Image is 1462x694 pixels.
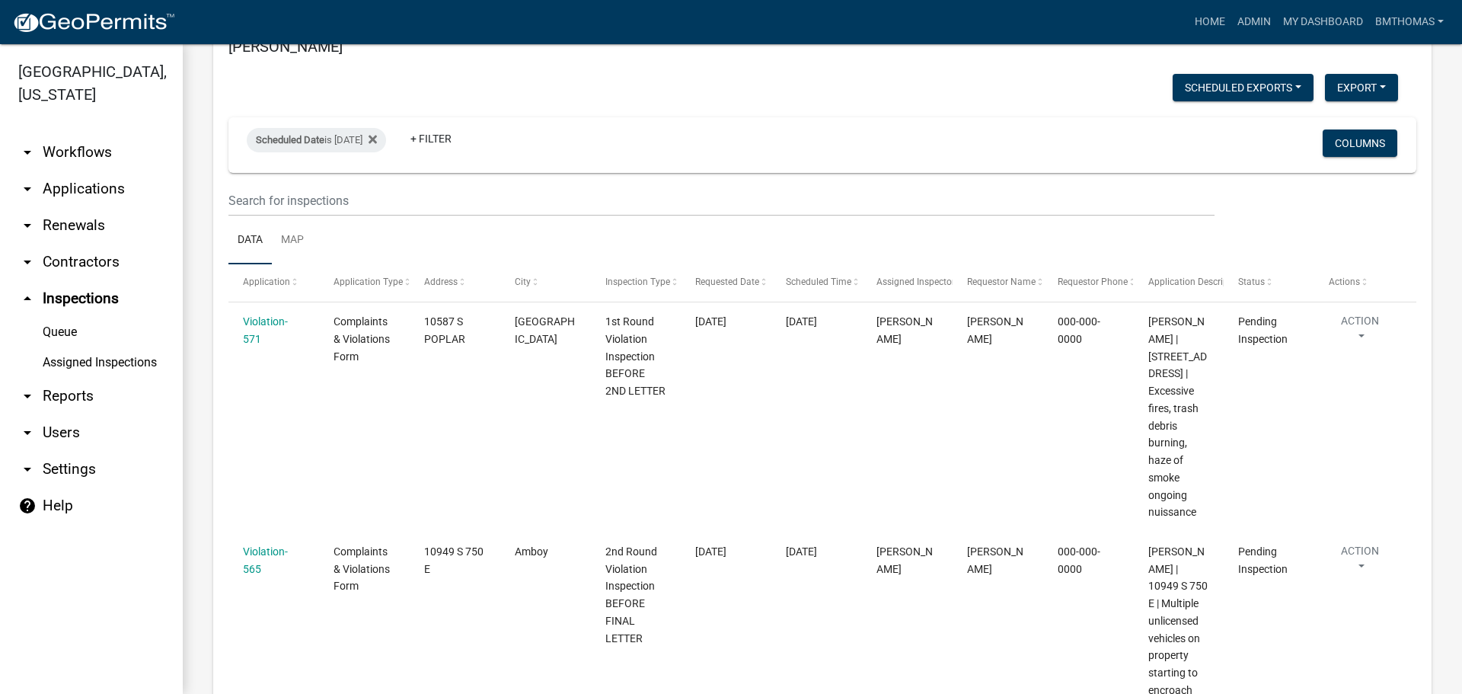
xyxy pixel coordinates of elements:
[695,277,759,287] span: Requested Date
[243,315,288,345] a: Violation-571
[1058,545,1100,575] span: 000-000-0000
[243,545,288,575] a: Violation-565
[605,315,666,397] span: 1st Round Violation Inspection BEFORE 2ND LETTER
[1369,8,1450,37] a: bmthomas
[1133,264,1224,301] datatable-header-cell: Application Description
[681,264,771,301] datatable-header-cell: Requested Date
[786,543,847,561] div: [DATE]
[1224,264,1314,301] datatable-header-cell: Status
[424,277,458,287] span: Address
[1043,264,1134,301] datatable-header-cell: Requestor Phone
[771,264,862,301] datatable-header-cell: Scheduled Time
[228,264,319,301] datatable-header-cell: Application
[515,545,548,558] span: Amboy
[18,387,37,405] i: arrow_drop_down
[18,289,37,308] i: arrow_drop_up
[605,545,657,644] span: 2nd Round Violation Inspection BEFORE FINAL LETTER
[605,277,670,287] span: Inspection Type
[18,180,37,198] i: arrow_drop_down
[228,185,1215,216] input: Search for inspections
[876,315,933,345] span: Brooklyn Thomas
[1058,315,1100,345] span: 000-000-0000
[256,134,324,146] span: Scheduled Date
[398,125,464,152] a: + Filter
[1329,543,1391,581] button: Action
[424,545,484,575] span: 10949 S 750 E
[590,264,681,301] datatable-header-cell: Inspection Type
[18,253,37,271] i: arrow_drop_down
[1277,8,1369,37] a: My Dashboard
[1231,8,1277,37] a: Admin
[228,37,1416,56] h5: [PERSON_NAME]
[1148,315,1207,518] span: Evans, Linda | 10587 S POPLAR MIAMI, IN | Excessive fires, trash debris burning, haze of smoke on...
[786,277,851,287] span: Scheduled Time
[410,264,500,301] datatable-header-cell: Address
[1323,130,1397,157] button: Columns
[319,264,410,301] datatable-header-cell: Application Type
[953,264,1043,301] datatable-header-cell: Requestor Name
[515,315,575,345] span: MIAMI
[862,264,953,301] datatable-header-cell: Assigned Inspector
[18,216,37,235] i: arrow_drop_down
[18,424,37,442] i: arrow_drop_down
[967,315,1023,345] span: Linda Evans
[1148,277,1244,287] span: Application Description
[18,497,37,515] i: help
[1329,277,1360,287] span: Actions
[334,315,390,363] span: Complaints & Violations Form
[1325,74,1398,101] button: Export
[1238,277,1265,287] span: Status
[243,277,290,287] span: Application
[786,313,847,331] div: [DATE]
[515,277,531,287] span: City
[228,216,272,265] a: Data
[876,277,955,287] span: Assigned Inspector
[334,277,403,287] span: Application Type
[334,545,390,593] span: Complaints & Violations Form
[1189,8,1231,37] a: Home
[1329,313,1391,351] button: Action
[1058,277,1128,287] span: Requestor Phone
[695,545,726,558] span: 10/10/2025
[1314,264,1405,301] datatable-header-cell: Actions
[500,264,591,301] datatable-header-cell: City
[967,277,1036,287] span: Requestor Name
[876,545,933,575] span: Brooklyn Thomas
[1238,315,1288,345] span: Pending Inspection
[18,143,37,162] i: arrow_drop_down
[424,315,465,345] span: 10587 S POPLAR
[18,460,37,478] i: arrow_drop_down
[695,315,726,328] span: 10/10/2025
[272,216,313,265] a: Map
[967,545,1023,575] span: Joan Lavengood
[247,128,386,152] div: is [DATE]
[1173,74,1314,101] button: Scheduled Exports
[1238,545,1288,575] span: Pending Inspection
